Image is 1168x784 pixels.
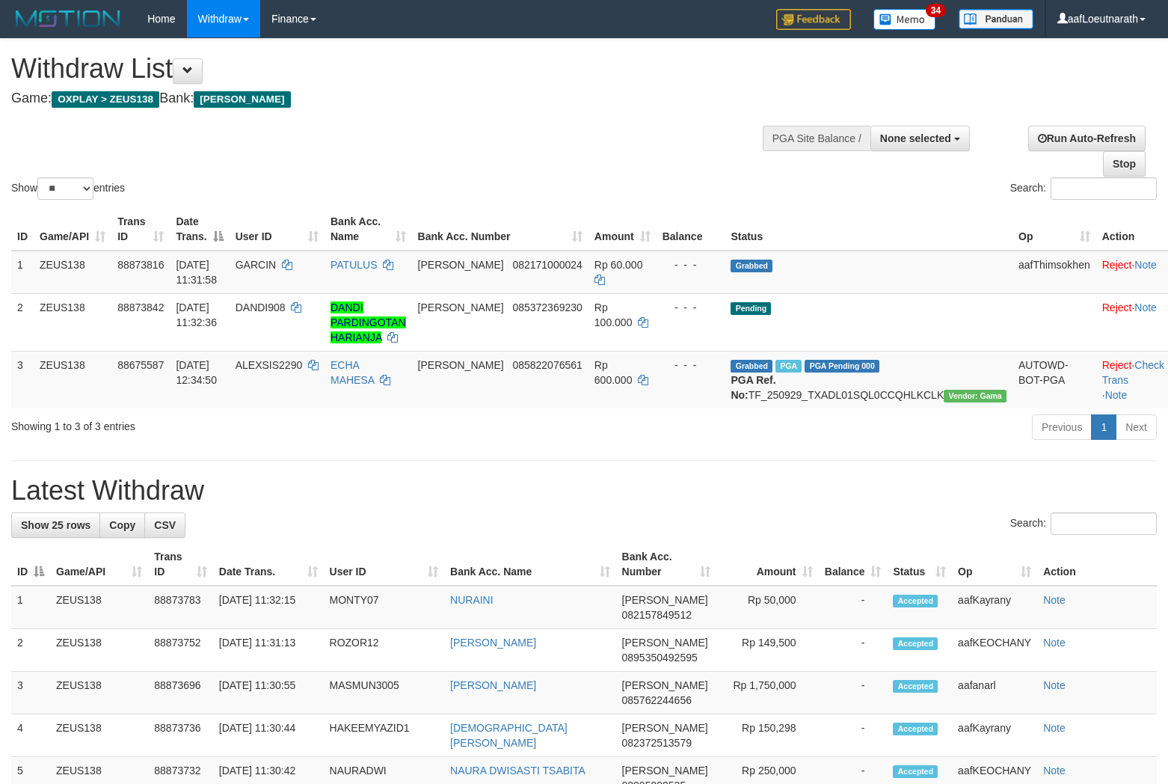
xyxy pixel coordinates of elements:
[893,595,938,607] span: Accepted
[117,301,164,313] span: 88873842
[952,672,1037,714] td: aafanarl
[776,9,851,30] img: Feedback.jpg
[622,722,708,734] span: [PERSON_NAME]
[1116,414,1157,440] a: Next
[952,714,1037,757] td: aafKayrany
[1028,126,1146,151] a: Run Auto-Refresh
[450,637,536,649] a: [PERSON_NAME]
[1043,594,1066,606] a: Note
[663,257,719,272] div: - - -
[512,259,582,271] span: Copy 082171000024 to clipboard
[50,543,148,586] th: Game/API: activate to sort column ascending
[657,208,725,251] th: Balance
[819,714,888,757] td: -
[34,293,111,351] td: ZEUS138
[176,301,217,328] span: [DATE] 11:32:36
[622,694,692,706] span: Copy 085762244656 to clipboard
[622,652,698,664] span: Copy 0895350492595 to clipboard
[144,512,185,538] a: CSV
[230,208,325,251] th: User ID: activate to sort column ascending
[11,512,100,538] a: Show 25 rows
[11,54,763,84] h1: Withdraw List
[213,543,324,586] th: Date Trans.: activate to sort column ascending
[418,301,504,313] span: [PERSON_NAME]
[725,208,1012,251] th: Status
[1051,512,1157,535] input: Search:
[213,714,324,757] td: [DATE] 11:30:44
[324,586,445,629] td: MONTY07
[1103,151,1146,177] a: Stop
[819,672,888,714] td: -
[1037,543,1157,586] th: Action
[716,672,818,714] td: Rp 1,750,000
[716,586,818,629] td: Rp 50,000
[944,390,1006,402] span: Vendor URL: https://trx31.1velocity.biz
[1102,259,1132,271] a: Reject
[11,293,34,351] td: 2
[731,360,772,373] span: Grabbed
[236,359,303,371] span: ALEXSIS2290
[1134,259,1157,271] a: Note
[594,301,633,328] span: Rp 100.000
[11,714,50,757] td: 4
[21,519,90,531] span: Show 25 rows
[512,359,582,371] span: Copy 085822076561 to clipboard
[418,259,504,271] span: [PERSON_NAME]
[594,359,633,386] span: Rp 600.000
[616,543,717,586] th: Bank Acc. Number: activate to sort column ascending
[11,7,125,30] img: MOTION_logo.png
[50,629,148,672] td: ZEUS138
[52,91,159,108] span: OXPLAY > ZEUS138
[887,543,952,586] th: Status: activate to sort column ascending
[37,177,93,200] select: Showentries
[1091,414,1116,440] a: 1
[1043,637,1066,649] a: Note
[148,629,212,672] td: 88873752
[324,543,445,586] th: User ID: activate to sort column ascending
[194,91,290,108] span: [PERSON_NAME]
[1010,512,1157,535] label: Search:
[324,629,445,672] td: ROZOR12
[450,594,494,606] a: NURAINI
[1012,208,1096,251] th: Op: activate to sort column ascending
[1105,389,1128,401] a: Note
[512,301,582,313] span: Copy 085372369230 to clipboard
[324,672,445,714] td: MASMUN3005
[450,722,568,749] a: [DEMOGRAPHIC_DATA][PERSON_NAME]
[952,543,1037,586] th: Op: activate to sort column ascending
[99,512,145,538] a: Copy
[236,301,286,313] span: DANDI908
[34,351,111,408] td: ZEUS138
[236,259,276,271] span: GARCIN
[893,765,938,778] span: Accepted
[11,413,476,434] div: Showing 1 to 3 of 3 entries
[11,208,34,251] th: ID
[11,177,125,200] label: Show entries
[331,359,374,386] a: ECHA MAHESA
[622,594,708,606] span: [PERSON_NAME]
[1102,301,1132,313] a: Reject
[1012,251,1096,294] td: aafThimsokhen
[805,360,879,373] span: PGA Pending
[1032,414,1092,440] a: Previous
[34,208,111,251] th: Game/API: activate to sort column ascending
[952,586,1037,629] td: aafKayrany
[324,714,445,757] td: HAKEEMYAZID1
[819,543,888,586] th: Balance: activate to sort column ascending
[148,714,212,757] td: 88873736
[716,629,818,672] td: Rp 149,500
[11,586,50,629] td: 1
[450,765,585,777] a: NAURA DWISASTI TSABITA
[663,358,719,373] div: - - -
[663,300,719,315] div: - - -
[213,672,324,714] td: [DATE] 11:30:55
[11,91,763,106] h4: Game: Bank:
[870,126,970,151] button: None selected
[331,301,406,343] a: DANDI PARDINGOTAN HARIANJA
[111,208,170,251] th: Trans ID: activate to sort column ascending
[763,126,870,151] div: PGA Site Balance /
[622,679,708,691] span: [PERSON_NAME]
[622,765,708,777] span: [PERSON_NAME]
[148,672,212,714] td: 88873696
[176,359,217,386] span: [DATE] 12:34:50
